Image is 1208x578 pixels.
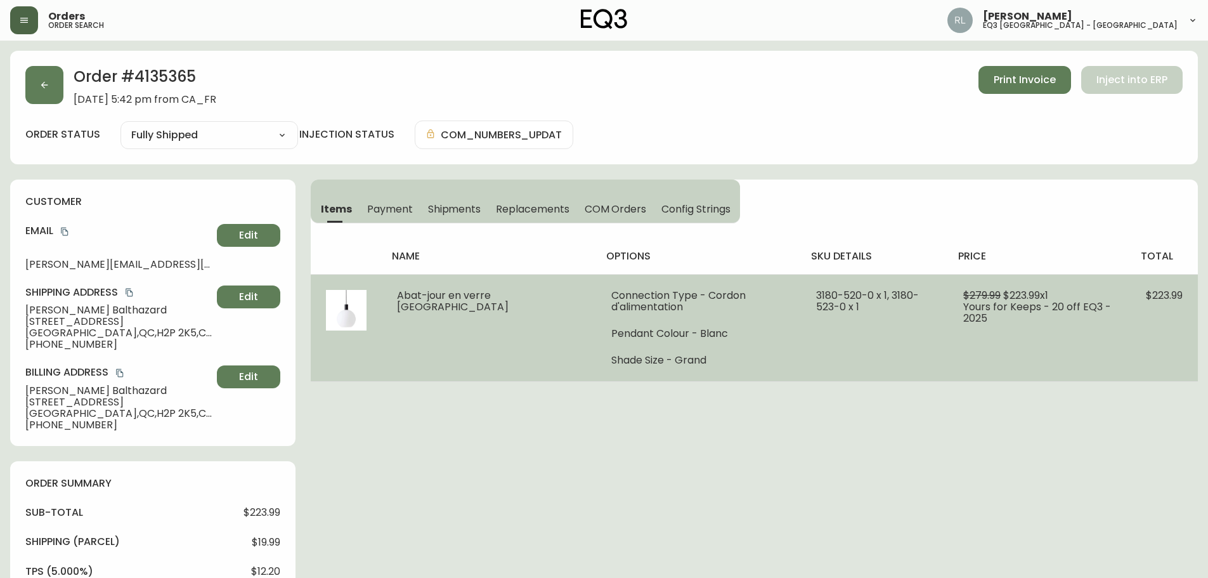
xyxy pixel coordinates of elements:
span: 3180-520-0 x 1, 3180-523-0 x 1 [816,288,919,314]
h4: injection status [299,128,394,141]
span: Edit [239,228,258,242]
span: [PERSON_NAME][EMAIL_ADDRESS][PERSON_NAME][DOMAIN_NAME] [25,259,212,270]
button: Edit [217,286,280,308]
span: [PERSON_NAME] Balthazard [25,305,212,316]
span: COM Orders [585,202,647,216]
h4: Billing Address [25,365,212,379]
h4: sub-total [25,506,83,520]
span: [GEOGRAPHIC_DATA] , QC , H2P 2K5 , CA [25,327,212,339]
span: $279.99 [963,288,1001,303]
span: [PERSON_NAME] Balthazard [25,385,212,397]
h4: options [606,249,791,263]
h5: order search [48,22,104,29]
span: [DATE] 5:42 pm from CA_FR [74,94,216,105]
h4: Shipping Address [25,286,212,299]
button: copy [114,367,126,379]
li: Connection Type - Cordon d'alimentation [611,290,786,313]
span: Items [321,202,352,216]
span: [PHONE_NUMBER] [25,419,212,431]
span: Payment [367,202,413,216]
span: Orders [48,11,85,22]
h4: Shipping ( Parcel ) [25,535,120,549]
span: Abat-jour en verre [GEOGRAPHIC_DATA] [397,288,509,314]
span: Config Strings [661,202,730,216]
img: 91cc3602ba8cb70ae1ccf1ad2913f397 [947,8,973,33]
span: $12.20 [251,566,280,577]
span: $223.99 x 1 [1003,288,1048,303]
span: Replacements [496,202,569,216]
span: $19.99 [252,537,280,548]
button: Print Invoice [978,66,1071,94]
button: Edit [217,365,280,388]
span: Edit [239,370,258,384]
h2: Order # 4135365 [74,66,216,94]
h5: eq3 [GEOGRAPHIC_DATA] - [GEOGRAPHIC_DATA] [983,22,1178,29]
span: $223.99 [244,507,280,518]
h4: Email [25,224,212,238]
button: copy [123,286,136,299]
h4: name [392,249,586,263]
button: Edit [217,224,280,247]
button: copy [58,225,71,238]
span: [STREET_ADDRESS] [25,397,212,408]
span: [STREET_ADDRESS] [25,316,212,327]
li: Shade Size - Grand [611,355,786,366]
span: Edit [239,290,258,304]
h4: sku details [811,249,938,263]
label: order status [25,128,100,141]
h4: price [958,249,1120,263]
span: Yours for Keeps - 20 off EQ3 - 2025 [963,299,1111,325]
span: Print Invoice [994,73,1056,87]
h4: total [1141,249,1188,263]
span: $223.99 [1146,288,1183,303]
h4: customer [25,195,280,209]
h4: order summary [25,476,280,490]
img: 08b47dba-551a-409c-a486-e997c5badf6f.jpg [326,290,367,331]
img: logo [581,9,628,29]
li: Pendant Colour - Blanc [611,328,786,339]
span: [GEOGRAPHIC_DATA] , QC , H2P 2K5 , CA [25,408,212,419]
span: [PHONE_NUMBER] [25,339,212,350]
span: [PERSON_NAME] [983,11,1072,22]
span: Shipments [428,202,481,216]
